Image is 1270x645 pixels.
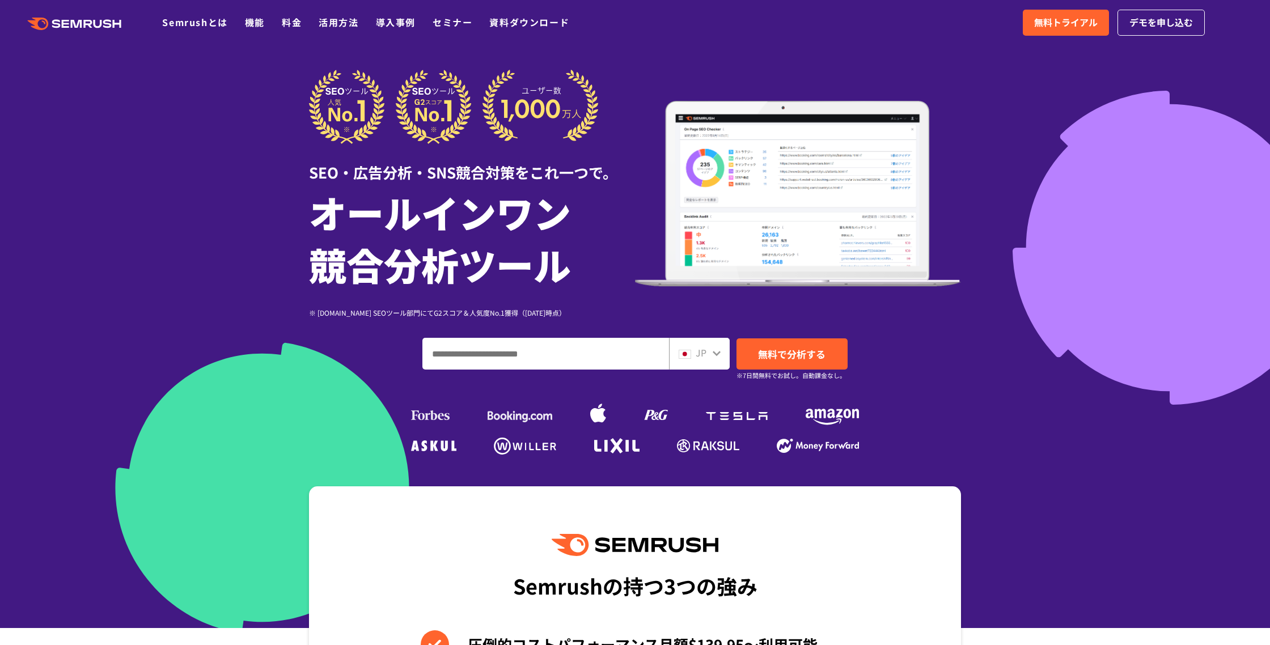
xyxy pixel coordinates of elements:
small: ※7日間無料でお試し。自動課金なし。 [736,370,846,381]
a: 無料トライアル [1023,10,1109,36]
div: SEO・広告分析・SNS競合対策をこれ一つで。 [309,144,635,183]
a: 料金 [282,15,302,29]
span: JP [696,346,706,359]
span: デモを申し込む [1129,15,1193,30]
a: Semrushとは [162,15,227,29]
span: 無料トライアル [1034,15,1098,30]
span: 無料で分析する [758,347,825,361]
a: 機能 [245,15,265,29]
img: Semrush [552,534,718,556]
a: セミナー [433,15,472,29]
a: 資料ダウンロード [489,15,569,29]
a: デモを申し込む [1117,10,1205,36]
a: 導入事例 [376,15,416,29]
div: ※ [DOMAIN_NAME] SEOツール部門にてG2スコア＆人気度No.1獲得（[DATE]時点） [309,307,635,318]
h1: オールインワン 競合分析ツール [309,186,635,290]
div: Semrushの持つ3つの強み [513,565,757,606]
a: 活用方法 [319,15,358,29]
a: 無料で分析する [736,338,848,370]
input: ドメイン、キーワードまたはURLを入力してください [423,338,668,369]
